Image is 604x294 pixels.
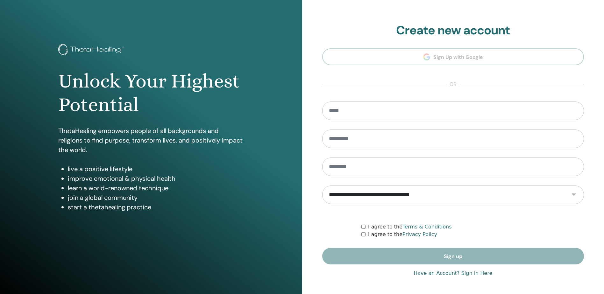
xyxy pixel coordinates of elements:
a: Terms & Conditions [402,224,451,230]
label: I agree to the [368,223,452,231]
li: improve emotional & physical health [68,174,244,183]
span: or [446,80,460,88]
label: I agree to the [368,231,437,238]
p: ThetaHealing empowers people of all backgrounds and religions to find purpose, transform lives, a... [58,126,244,155]
li: live a positive lifestyle [68,164,244,174]
a: Privacy Policy [402,231,437,237]
h1: Unlock Your Highest Potential [58,69,244,117]
li: join a global community [68,193,244,202]
h2: Create new account [322,23,584,38]
li: learn a world-renowned technique [68,183,244,193]
li: start a thetahealing practice [68,202,244,212]
a: Have an Account? Sign in Here [414,269,492,277]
